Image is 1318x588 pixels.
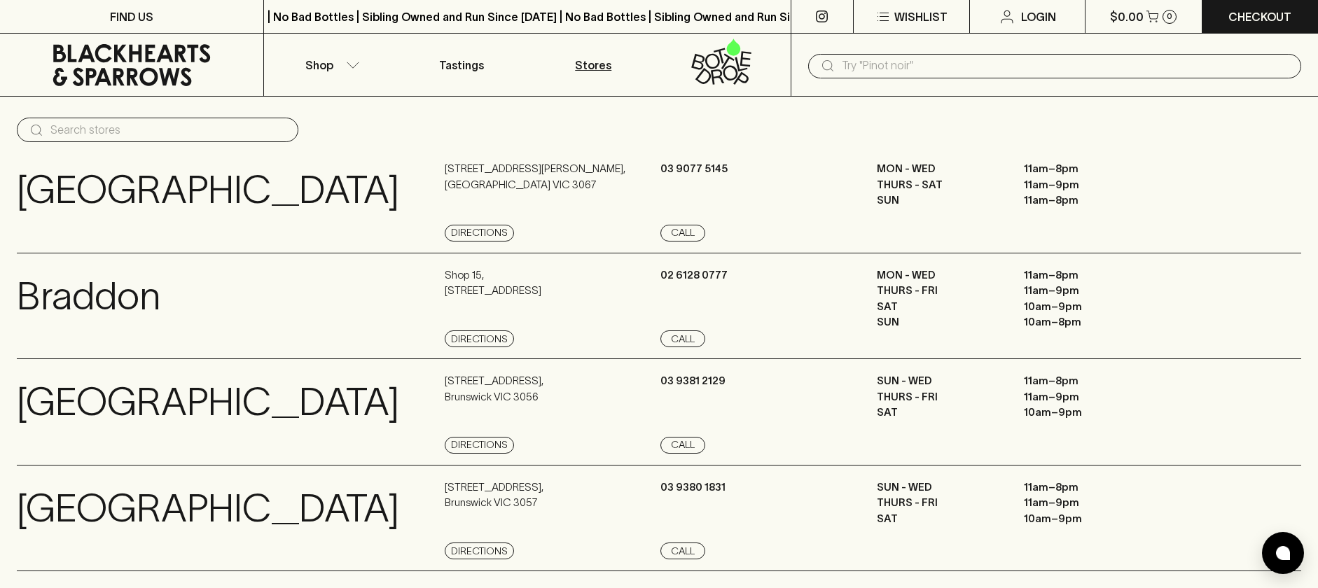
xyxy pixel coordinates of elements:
p: [GEOGRAPHIC_DATA] [17,479,399,538]
p: 10am – 9pm [1024,405,1150,421]
input: Search stores [50,119,287,141]
p: 03 9381 2129 [660,373,726,389]
p: Shop 15 , [STREET_ADDRESS] [445,267,541,299]
a: Call [660,330,705,347]
p: 11am – 9pm [1024,283,1150,299]
input: Try "Pinot noir" [842,55,1290,77]
p: Stores [575,57,611,73]
a: Call [660,542,705,559]
p: SUN - WED [877,479,1003,496]
p: Shop [305,57,333,73]
p: [GEOGRAPHIC_DATA] [17,161,399,219]
p: THURS - FRI [877,495,1003,511]
p: [STREET_ADDRESS][PERSON_NAME] , [GEOGRAPHIC_DATA] VIC 3067 [445,161,625,192]
p: SAT [877,299,1003,315]
a: Call [660,225,705,241]
img: bubble-icon [1276,546,1290,560]
p: [STREET_ADDRESS] , Brunswick VIC 3056 [445,373,543,405]
p: $0.00 [1110,8,1144,25]
p: 03 9077 5145 [660,161,728,177]
a: Directions [445,437,514,454]
p: 11am – 8pm [1024,161,1150,177]
p: SUN - WED [877,373,1003,389]
p: SUN [877,314,1003,330]
a: Tastings [396,34,527,96]
p: Braddon [17,267,160,325]
p: Login [1021,8,1056,25]
p: 02 6128 0777 [660,267,728,283]
p: 11am – 8pm [1024,267,1150,283]
p: 0 [1167,13,1172,20]
p: 10am – 9pm [1024,299,1150,315]
p: 11am – 8pm [1024,373,1150,389]
p: Checkout [1228,8,1291,25]
p: Tastings [439,57,484,73]
p: 10am – 8pm [1024,314,1150,330]
a: Directions [445,542,514,559]
p: FIND US [110,8,153,25]
p: SAT [877,511,1003,527]
p: MON - WED [877,267,1003,283]
p: [STREET_ADDRESS] , Brunswick VIC 3057 [445,479,543,511]
a: Directions [445,225,514,241]
a: Stores [527,34,659,96]
p: Wishlist [894,8,948,25]
p: 03 9380 1831 [660,479,726,496]
p: 11am – 9pm [1024,495,1150,511]
p: 11am – 9pm [1024,389,1150,405]
p: SAT [877,405,1003,421]
a: Call [660,437,705,454]
p: 11am – 9pm [1024,177,1150,193]
button: Shop [264,34,396,96]
p: THURS - FRI [877,389,1003,405]
p: MON - WED [877,161,1003,177]
p: 11am – 8pm [1024,479,1150,496]
p: THURS - FRI [877,283,1003,299]
a: Directions [445,330,514,347]
p: 10am – 9pm [1024,511,1150,527]
p: SUN [877,192,1003,209]
p: THURS - SAT [877,177,1003,193]
p: [GEOGRAPHIC_DATA] [17,373,399,431]
p: 11am – 8pm [1024,192,1150,209]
